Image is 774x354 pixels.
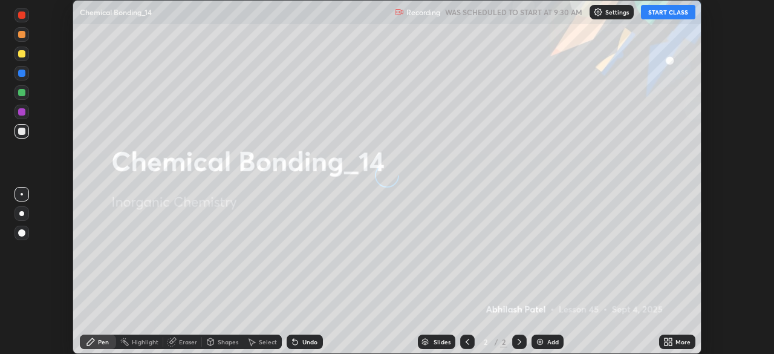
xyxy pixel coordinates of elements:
div: Pen [98,339,109,345]
div: Select [259,339,277,345]
p: Settings [605,9,629,15]
p: Chemical Bonding_14 [80,7,152,17]
p: Recording [406,8,440,17]
div: 2 [480,338,492,346]
div: Add [547,339,559,345]
div: More [675,339,691,345]
button: START CLASS [641,5,695,19]
div: Eraser [179,339,197,345]
div: Slides [434,339,450,345]
h5: WAS SCHEDULED TO START AT 9:30 AM [445,7,582,18]
div: Undo [302,339,317,345]
div: Highlight [132,339,158,345]
img: recording.375f2c34.svg [394,7,404,17]
img: add-slide-button [535,337,545,347]
div: Shapes [218,339,238,345]
div: 2 [500,336,507,347]
img: class-settings-icons [593,7,603,17]
div: / [494,338,498,346]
